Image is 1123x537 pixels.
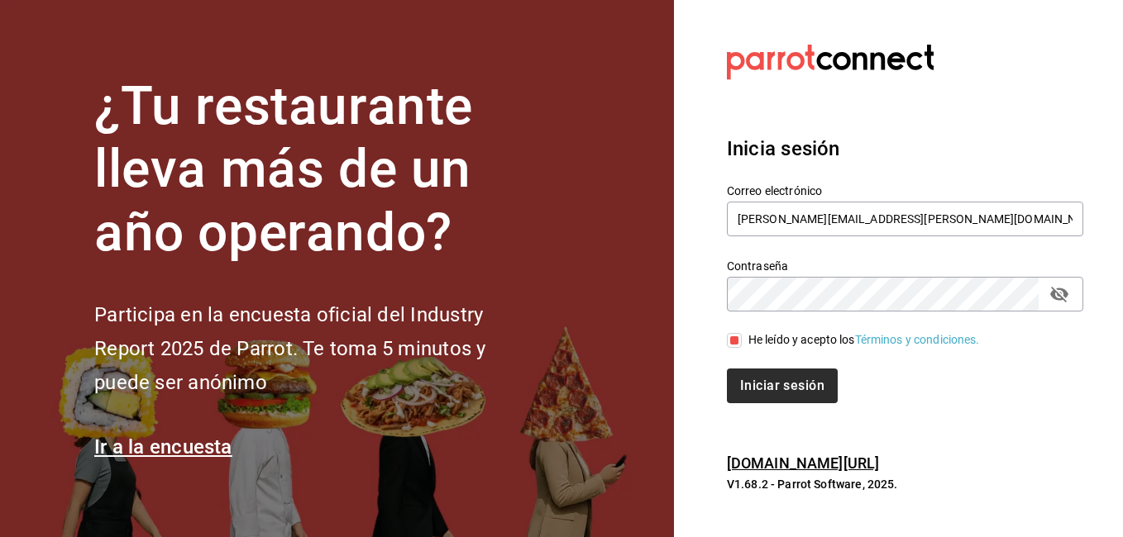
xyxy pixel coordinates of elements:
button: Iniciar sesión [727,368,838,403]
h3: Inicia sesión [727,134,1083,164]
h2: Participa en la encuesta oficial del Industry Report 2025 de Parrot. Te toma 5 minutos y puede se... [94,298,541,399]
label: Contraseña [727,259,1083,271]
p: V1.68.2 - Parrot Software, 2025. [727,476,1083,492]
input: Ingresa tu correo electrónico [727,202,1083,236]
button: passwordField [1045,280,1073,308]
div: He leído y acepto los [748,331,980,349]
a: Ir a la encuesta [94,435,232,459]
a: Términos y condiciones. [855,333,980,346]
label: Correo electrónico [727,184,1083,196]
a: [DOMAIN_NAME][URL] [727,454,879,472]
h1: ¿Tu restaurante lleva más de un año operando? [94,75,541,265]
